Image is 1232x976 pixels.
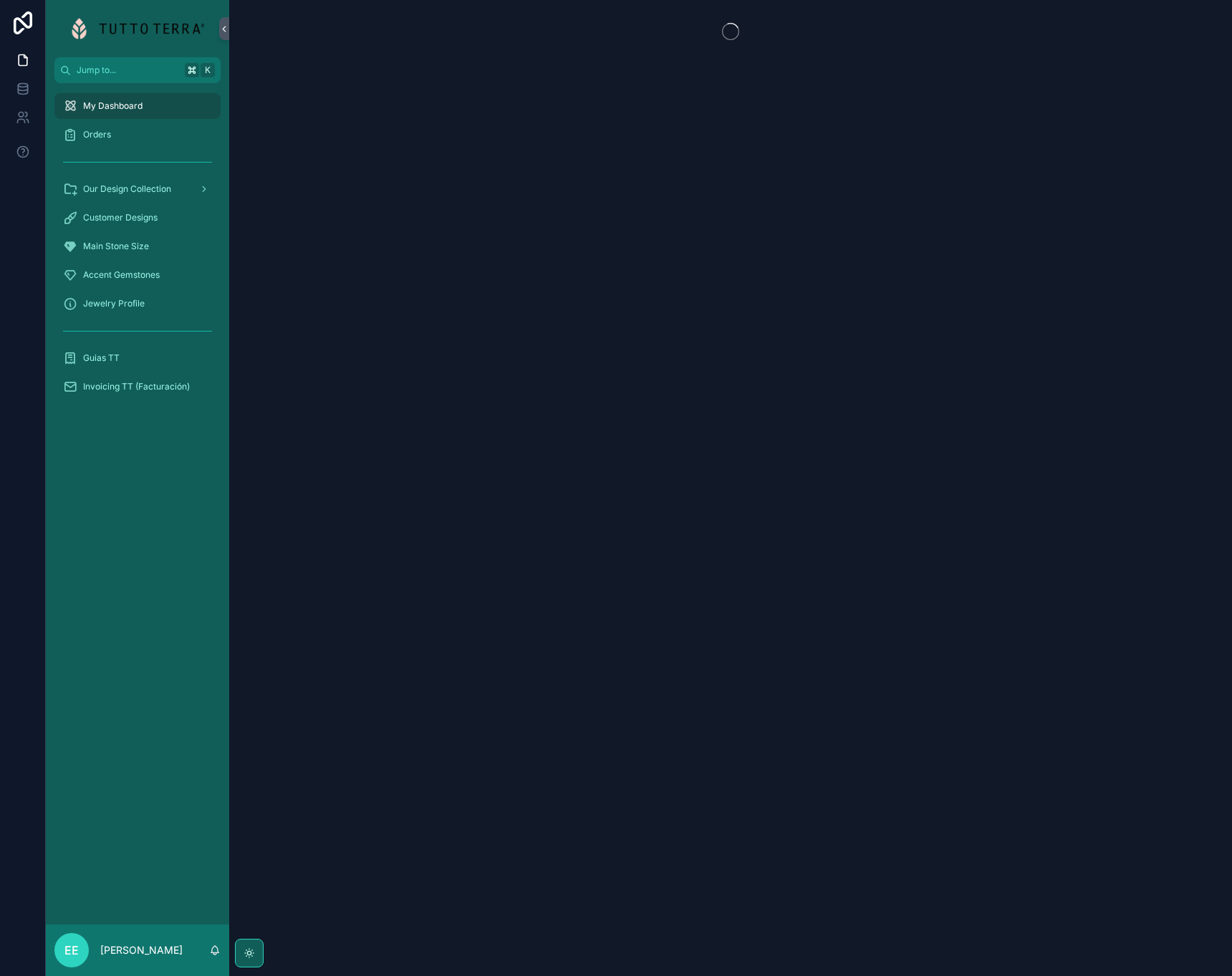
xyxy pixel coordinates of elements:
[54,345,221,371] a: Guias TT
[83,183,171,195] span: Our Design Collection
[83,212,158,223] span: Customer Designs
[46,83,229,418] div: scrollable content
[54,233,221,259] a: Main Stone Size
[202,64,213,76] span: K
[83,129,111,140] span: Orders
[54,291,221,317] a: Jewelry Profile
[54,262,221,288] a: Accent Gemstones
[54,205,221,231] a: Customer Designs
[83,269,160,281] span: Accent Gemstones
[77,64,179,76] span: Jump to...
[83,241,149,252] span: Main Stone Size
[83,352,120,364] span: Guias TT
[54,93,221,119] a: My Dashboard
[71,17,204,40] img: App logo
[54,176,221,202] a: Our Design Collection
[54,57,221,83] button: Jump to...K
[64,942,79,959] span: EE
[100,943,183,957] p: [PERSON_NAME]
[83,381,190,392] span: Invoicing TT (Facturación)
[54,374,221,400] a: Invoicing TT (Facturación)
[83,100,143,112] span: My Dashboard
[54,122,221,148] a: Orders
[83,298,145,309] span: Jewelry Profile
